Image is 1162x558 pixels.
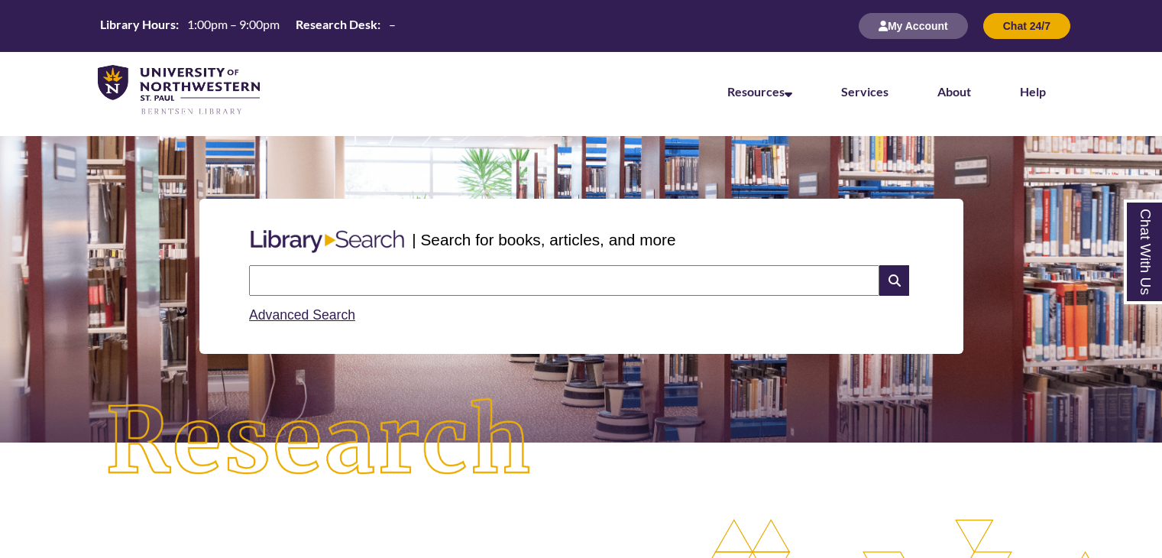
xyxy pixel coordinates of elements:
[94,16,402,37] a: Hours Today
[859,19,968,32] a: My Account
[983,19,1070,32] a: Chat 24/7
[937,84,971,99] a: About
[412,228,675,251] p: | Search for books, articles, and more
[859,13,968,39] button: My Account
[58,351,581,533] img: Research
[389,17,396,31] span: –
[727,84,792,99] a: Resources
[1020,84,1046,99] a: Help
[98,65,260,116] img: UNWSP Library Logo
[879,265,908,296] i: Search
[94,16,402,35] table: Hours Today
[94,16,181,33] th: Library Hours:
[249,307,355,323] a: Advanced Search
[187,17,280,31] span: 1:00pm – 9:00pm
[243,224,412,259] img: Libary Search
[290,16,383,33] th: Research Desk:
[841,84,888,99] a: Services
[983,13,1070,39] button: Chat 24/7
